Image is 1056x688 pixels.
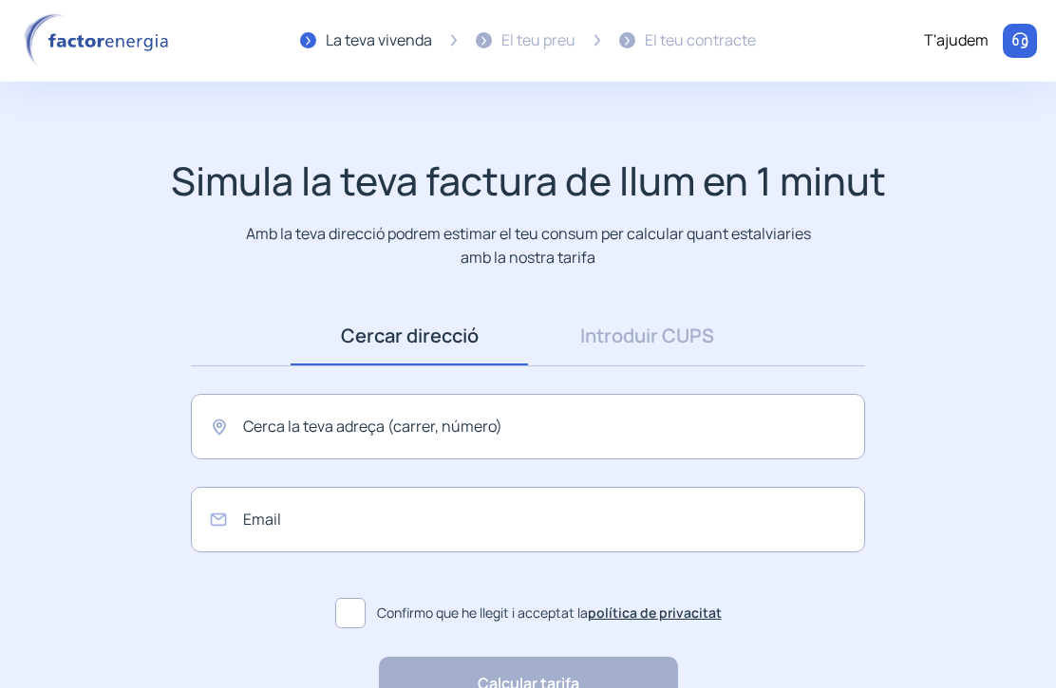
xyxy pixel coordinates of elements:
div: El teu contracte [645,28,756,53]
a: Cercar direcció [291,307,528,365]
p: Amb la teva direcció podrem estimar el teu consum per calcular quant estalviaries amb la nostra t... [242,222,815,269]
a: Introduir CUPS [528,307,765,365]
div: El teu preu [501,28,575,53]
a: política de privacitat [588,604,722,622]
span: Confirmo que he llegit i acceptat la [377,603,722,623]
img: llamar [1010,31,1029,50]
div: T'ajudem [924,28,989,53]
img: logo factor [19,13,180,68]
div: La teva vivenda [326,28,432,53]
h1: Simula la teva factura de llum en 1 minut [171,158,886,204]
